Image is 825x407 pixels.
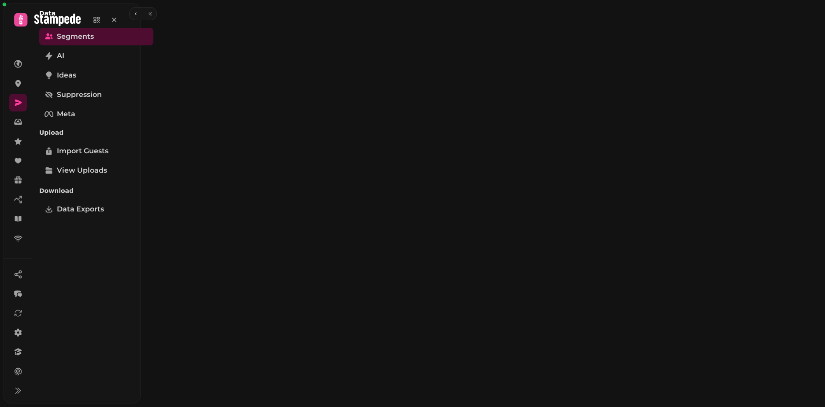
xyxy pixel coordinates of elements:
h2: Data [39,9,56,18]
span: Meta [57,109,75,119]
span: View Uploads [57,165,107,176]
span: AI [57,51,64,61]
span: Ideas [57,70,76,81]
p: Upload [39,125,153,141]
a: View Uploads [39,162,153,179]
span: Segments [57,31,94,42]
p: Download [39,183,153,199]
span: Data Exports [57,204,104,215]
span: Import Guests [57,146,108,156]
span: Suppression [57,89,102,100]
a: Data Exports [39,200,153,218]
a: Segments [39,28,153,45]
a: Import Guests [39,142,153,160]
a: Meta [39,105,153,123]
a: Suppression [39,86,153,104]
a: Ideas [39,67,153,84]
a: AI [39,47,153,65]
